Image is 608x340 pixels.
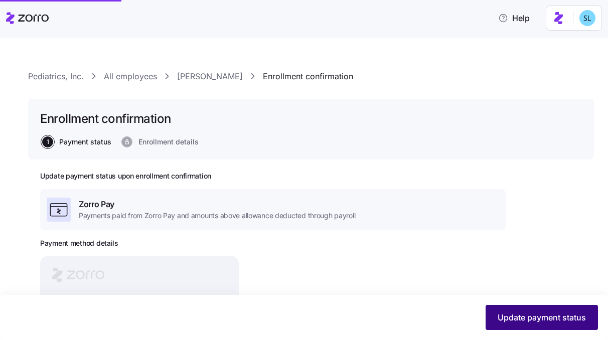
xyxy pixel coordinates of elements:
[40,136,111,147] a: 1Payment status
[59,138,111,145] span: Payment status
[28,70,84,83] a: Pediatrics, Inc.
[486,305,598,330] button: Update payment status
[579,10,595,26] img: 7c620d928e46699fcfb78cede4daf1d1
[498,12,530,24] span: Help
[40,172,506,181] h2: Update payment status upon enrollment confirmation
[177,70,243,83] a: [PERSON_NAME]
[263,70,353,83] a: Enrollment confirmation
[490,8,538,28] button: Help
[42,136,111,147] button: 1Payment status
[79,211,355,221] span: Payments paid from Zorro Pay and amounts above allowance deducted through payroll
[138,138,199,145] span: Enrollment details
[40,238,118,248] h3: Payment method details
[121,136,199,147] button: Enrollment details
[79,198,355,211] span: Zorro Pay
[42,136,53,147] span: 1
[498,311,586,323] span: Update payment status
[104,70,157,83] a: All employees
[40,111,171,126] h1: Enrollment confirmation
